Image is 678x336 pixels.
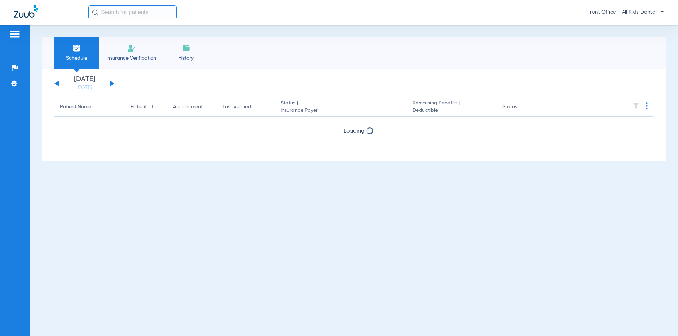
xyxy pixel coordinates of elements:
[14,5,38,18] img: Zuub Logo
[646,102,648,109] img: group-dot-blue.svg
[587,9,664,16] span: Front Office - All Kids Dental
[412,107,491,114] span: Deductible
[222,103,269,111] div: Last Verified
[173,103,211,111] div: Appointment
[88,5,177,19] input: Search for patients
[632,102,640,109] img: filter.svg
[131,103,162,111] div: Patient ID
[60,103,91,111] div: Patient Name
[63,84,106,91] a: [DATE]
[63,76,106,91] li: [DATE]
[281,107,401,114] span: Insurance Payer
[104,55,159,62] span: Insurance Verification
[497,97,545,117] th: Status
[182,44,190,53] img: History
[92,9,98,16] img: Search Icon
[173,103,203,111] div: Appointment
[72,44,81,53] img: Schedule
[131,103,153,111] div: Patient ID
[127,44,136,53] img: Manual Insurance Verification
[407,97,496,117] th: Remaining Benefits |
[275,97,407,117] th: Status |
[169,55,203,62] span: History
[222,103,251,111] div: Last Verified
[60,55,93,62] span: Schedule
[9,30,20,38] img: hamburger-icon
[344,128,364,134] span: Loading
[60,103,119,111] div: Patient Name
